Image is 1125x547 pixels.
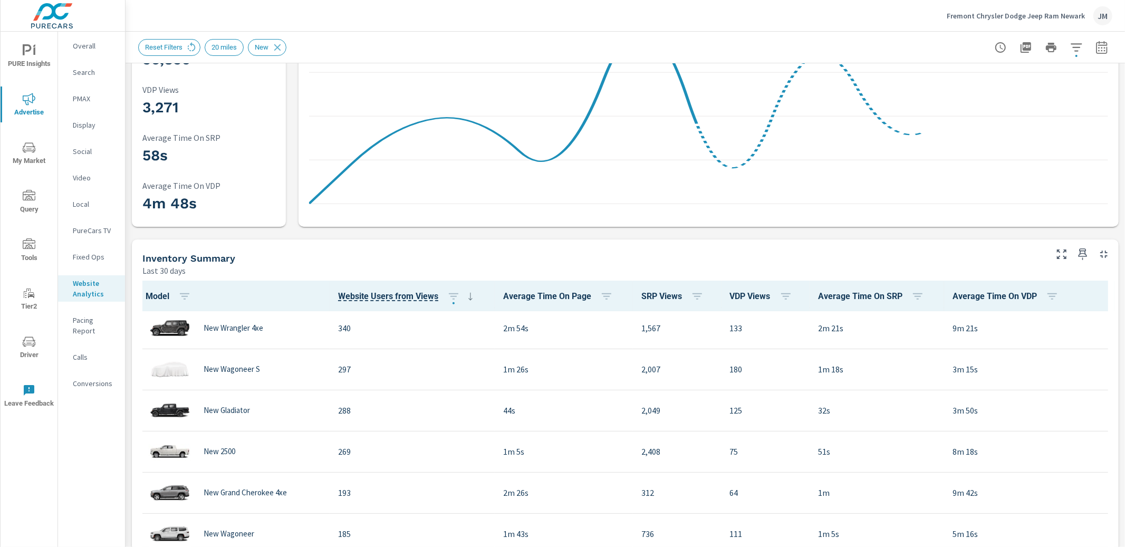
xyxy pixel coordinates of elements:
[338,486,486,499] p: 193
[730,290,796,303] span: VDP Views
[818,363,936,376] p: 1m 18s
[204,447,235,456] p: New 2500
[953,486,1106,499] p: 9m 42s
[58,249,125,265] div: Fixed Ops
[73,67,117,78] p: Search
[73,199,117,209] p: Local
[1074,246,1091,263] span: Save this to your personalized report
[818,290,928,303] span: Average Time On SRP
[338,404,486,417] p: 288
[205,43,243,51] span: 20 miles
[503,527,625,540] p: 1m 43s
[953,290,1097,303] span: Average Time On VDP
[818,445,936,458] p: 51s
[338,527,486,540] p: 185
[58,170,125,186] div: Video
[818,322,936,334] p: 2m 21s
[58,196,125,212] div: Local
[641,486,713,499] p: 312
[1066,37,1087,58] button: Apply Filters
[58,376,125,391] div: Conversions
[503,322,625,334] p: 2m 54s
[1015,37,1036,58] button: "Export Report to PDF"
[58,64,125,80] div: Search
[730,527,801,540] p: 111
[139,43,189,51] span: Reset Filters
[149,436,191,467] img: glamour
[149,312,191,344] img: glamour
[730,404,801,417] p: 125
[146,290,195,303] span: Model
[204,529,254,539] p: New Wagoneer
[1095,246,1112,263] button: Minimize Widget
[1053,246,1070,263] button: Make Fullscreen
[142,253,235,264] h5: Inventory Summary
[142,133,282,142] p: Average Time On SRP
[1091,37,1112,58] button: Select Date Range
[953,445,1106,458] p: 8m 18s
[818,486,936,499] p: 1m
[818,527,936,540] p: 1m 5s
[730,486,801,499] p: 64
[4,238,54,264] span: Tools
[73,172,117,183] p: Video
[248,39,286,56] div: New
[73,278,117,299] p: Website Analytics
[204,364,260,374] p: New Wagoneer S
[142,99,282,117] h3: 3,271
[947,11,1085,21] p: Fremont Chrysler Dodge Jeep Ram Newark
[58,91,125,107] div: PMAX
[58,312,125,339] div: Pacing Report
[138,39,200,56] div: Reset Filters
[641,527,713,540] p: 736
[503,486,625,499] p: 2m 26s
[142,181,282,190] p: Average Time On VDP
[142,264,186,277] p: Last 30 days
[73,120,117,130] p: Display
[1,32,57,420] div: nav menu
[503,404,625,417] p: 44s
[58,223,125,238] div: PureCars TV
[73,378,117,389] p: Conversions
[73,252,117,262] p: Fixed Ops
[248,43,275,51] span: New
[73,93,117,104] p: PMAX
[338,445,486,458] p: 269
[142,195,282,213] h3: 4m 48s
[818,404,936,417] p: 32s
[204,323,263,333] p: New Wrangler 4xe
[73,41,117,51] p: Overall
[338,290,438,303] span: Website Users from Views
[73,146,117,157] p: Social
[641,404,713,417] p: 2,049
[641,290,708,303] span: SRP Views
[1093,6,1112,25] div: JM
[58,143,125,159] div: Social
[73,225,117,236] p: PureCars TV
[149,353,191,385] img: glamour
[4,335,54,361] span: Driver
[338,290,477,303] span: Website Users from Views
[4,44,54,70] span: PURE Insights
[641,363,713,376] p: 2,007
[58,275,125,302] div: Website Analytics
[953,527,1106,540] p: 5m 16s
[204,488,287,497] p: New Grand Cherokee 4xe
[503,290,617,303] span: Average Time On Page
[58,349,125,365] div: Calls
[953,322,1106,334] p: 9m 21s
[503,445,625,458] p: 1m 5s
[142,147,282,165] h3: 58s
[4,93,54,119] span: Advertise
[73,315,117,336] p: Pacing Report
[953,404,1106,417] p: 3m 50s
[4,190,54,216] span: Query
[149,395,191,426] img: glamour
[730,363,801,376] p: 180
[204,406,250,415] p: New Gladiator
[4,141,54,167] span: My Market
[142,85,282,94] p: VDP Views
[953,363,1106,376] p: 3m 15s
[641,445,713,458] p: 2,408
[58,117,125,133] div: Display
